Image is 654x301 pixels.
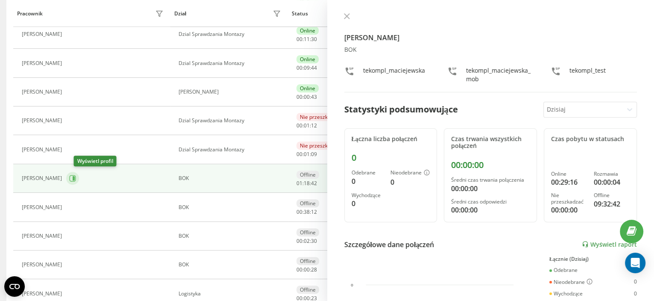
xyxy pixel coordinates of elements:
span: 28 [311,266,317,273]
div: BOK [344,46,637,53]
div: Dział [174,11,186,17]
div: [PERSON_NAME] [22,233,64,239]
div: 0 [390,177,430,187]
div: [PERSON_NAME] [22,175,64,181]
div: Czas pobytu w statusach [551,136,630,143]
div: 09:32:42 [594,199,630,209]
span: 00 [296,150,302,158]
span: 44 [311,64,317,71]
span: 42 [311,180,317,187]
div: 0 [634,279,637,286]
div: Online [296,55,319,63]
span: 38 [304,208,310,215]
div: Nie przeszkadzać [551,192,587,205]
div: BOK [179,204,283,210]
div: Offline [296,286,319,294]
div: 0 [352,153,430,163]
span: 00 [304,266,310,273]
span: 00 [296,266,302,273]
div: Rozmawia [594,171,630,177]
div: BOK [179,262,283,268]
div: Łącznie (Dzisiaj) [549,256,637,262]
div: Offline [296,199,319,207]
div: Offline [296,257,319,265]
div: Open Intercom Messenger [625,253,645,273]
span: 00 [296,237,302,245]
div: tekompl_test [569,66,606,83]
div: [PERSON_NAME] [22,204,64,210]
div: Łączna liczba połączeń [352,136,430,143]
div: Średni czas odpowiedzi [451,199,530,205]
button: Open CMP widget [4,276,25,297]
span: 00 [304,93,310,100]
div: Statystyki podsumowujące [344,103,458,116]
span: 01 [296,180,302,187]
div: Online [296,27,319,35]
a: Wyświetl raport [582,241,637,248]
span: 12 [311,208,317,215]
div: [PERSON_NAME] [22,89,64,95]
div: : : [296,65,317,71]
div: 00:00:00 [451,160,530,170]
div: : : [296,94,317,100]
div: [PERSON_NAME] [22,60,64,66]
div: [PERSON_NAME] [22,262,64,268]
span: 00 [296,93,302,100]
div: tekompl_maciejewska [363,66,425,83]
div: : : [296,36,317,42]
div: 00:00:00 [551,205,587,215]
div: Offline [296,228,319,236]
span: 11 [304,35,310,43]
div: Czas trwania wszystkich połączeń [451,136,530,150]
div: 0 [634,291,637,297]
span: 18 [304,180,310,187]
span: 00 [296,35,302,43]
div: [PERSON_NAME] [22,291,64,297]
div: Dzial Sprawdzania Montazy [179,31,283,37]
span: 30 [311,35,317,43]
div: : : [296,267,317,273]
div: 00:00:00 [451,205,530,215]
div: [PERSON_NAME] [22,147,64,153]
div: tekompl_maciejewska_mob [466,66,534,83]
span: 00 [296,64,302,71]
div: Odebrane [352,170,384,176]
div: 0 [634,267,637,273]
div: 0 [352,198,384,209]
div: : : [296,151,317,157]
div: BOK [179,233,283,239]
div: Dzial Sprawdzania Montazy [179,147,283,153]
div: Nieodebrane [549,279,592,286]
div: Dzial Sprawdzania Montazy [179,60,283,66]
span: 12 [311,122,317,129]
h4: [PERSON_NAME] [344,32,637,43]
span: 43 [311,93,317,100]
div: 00:00:04 [594,177,630,187]
div: Online [296,84,319,92]
div: Nie przeszkadzać [296,142,345,150]
span: 09 [304,64,310,71]
div: Szczegółowe dane połączeń [344,239,434,250]
div: Online [551,171,587,177]
div: : : [296,180,317,186]
div: Wyświetl profil [74,156,117,166]
div: Wychodzące [352,192,384,198]
div: 0 [352,176,384,186]
div: Wychodzące [549,291,583,297]
div: 00:29:16 [551,177,587,187]
div: Logistyka [179,291,283,297]
div: [PERSON_NAME] [22,31,64,37]
div: Offline [296,171,319,179]
span: 01 [304,150,310,158]
div: Nie przeszkadzać [296,113,345,121]
div: 00:00:00 [451,183,530,194]
text: 0 [351,283,353,287]
div: Status [292,11,308,17]
div: Offline [594,192,630,198]
span: 00 [296,122,302,129]
span: 02 [304,237,310,245]
span: 09 [311,150,317,158]
div: Pracownik [17,11,43,17]
span: 01 [304,122,310,129]
div: Odebrane [549,267,578,273]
